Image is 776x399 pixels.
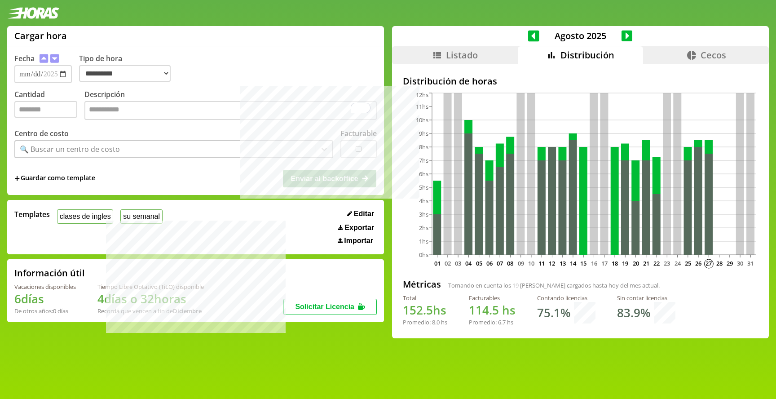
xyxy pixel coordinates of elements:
[664,259,670,267] text: 23
[469,294,516,302] div: Facturables
[469,302,516,318] h1: hs
[737,259,743,267] text: 30
[612,259,618,267] text: 18
[403,278,441,290] h2: Métricas
[354,210,374,218] span: Editar
[14,173,20,183] span: +
[173,307,202,315] b: Diciembre
[685,259,691,267] text: 25
[432,318,440,326] span: 8.0
[538,259,545,267] text: 11
[465,259,472,267] text: 04
[528,259,534,267] text: 10
[747,259,754,267] text: 31
[716,259,722,267] text: 28
[14,209,50,219] span: Templates
[476,259,482,267] text: 05
[84,101,377,120] textarea: To enrich screen reader interactions, please activate Accessibility in Grammarly extension settings
[539,30,622,42] span: Agosto 2025
[14,53,35,63] label: Fecha
[632,259,639,267] text: 20
[7,7,59,19] img: logotipo
[344,209,377,218] button: Editar
[622,259,628,267] text: 19
[419,129,428,137] tspan: 9hs
[419,197,428,205] tspan: 4hs
[560,49,614,61] span: Distribución
[416,116,428,124] tspan: 10hs
[701,49,726,61] span: Cecos
[653,259,660,267] text: 22
[14,307,76,315] div: De otros años: 0 días
[403,302,433,318] span: 152.5
[455,259,461,267] text: 03
[403,318,447,326] div: Promedio: hs
[120,209,162,223] button: su semanal
[403,302,447,318] h1: hs
[419,170,428,178] tspan: 6hs
[84,89,377,122] label: Descripción
[403,294,447,302] div: Total
[517,259,524,267] text: 09
[469,318,516,326] div: Promedio: hs
[498,318,506,326] span: 6.7
[446,49,478,61] span: Listado
[674,259,681,267] text: 24
[591,259,597,267] text: 16
[419,224,428,232] tspan: 2hs
[486,259,493,267] text: 06
[335,223,377,232] button: Exportar
[14,89,84,122] label: Cantidad
[434,259,440,267] text: 01
[20,144,120,154] div: 🔍 Buscar un centro de costo
[14,129,69,138] label: Centro de costo
[416,102,428,111] tspan: 11hs
[497,259,503,267] text: 07
[537,305,570,321] h1: 75.1 %
[344,224,374,232] span: Exportar
[419,237,428,245] tspan: 1hs
[295,303,354,310] span: Solicitar Licencia
[469,302,499,318] span: 114.5
[14,30,67,42] h1: Cargar hora
[14,267,85,279] h2: Información útil
[549,259,555,267] text: 12
[448,281,660,289] span: Tomando en cuenta los [PERSON_NAME] cargados hasta hoy del mes actual.
[403,75,758,87] h2: Distribución de horas
[14,283,76,291] div: Vacaciones disponibles
[14,101,77,118] input: Cantidad
[695,259,701,267] text: 26
[14,173,95,183] span: +Guardar como template
[79,65,171,82] select: Tipo de hora
[537,294,595,302] div: Contando licencias
[445,259,451,267] text: 02
[79,53,178,83] label: Tipo de hora
[507,259,513,267] text: 08
[727,259,733,267] text: 29
[419,183,428,191] tspan: 5hs
[705,259,712,267] text: 27
[643,259,649,267] text: 21
[283,299,377,315] button: Solicitar Licencia
[512,281,519,289] span: 19
[416,91,428,99] tspan: 12hs
[14,291,76,307] h1: 6 días
[97,283,204,291] div: Tiempo Libre Optativo (TiLO) disponible
[97,291,204,307] h1: 4 días o 32 horas
[419,251,428,259] tspan: 0hs
[617,305,650,321] h1: 83.9 %
[340,129,377,138] label: Facturable
[419,210,428,218] tspan: 3hs
[57,209,113,223] button: clases de ingles
[560,259,566,267] text: 13
[344,237,373,245] span: Importar
[97,307,204,315] div: Recordá que vencen a fin de
[419,156,428,164] tspan: 7hs
[580,259,586,267] text: 15
[617,294,675,302] div: Sin contar licencias
[601,259,608,267] text: 17
[419,143,428,151] tspan: 8hs
[570,259,577,267] text: 14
